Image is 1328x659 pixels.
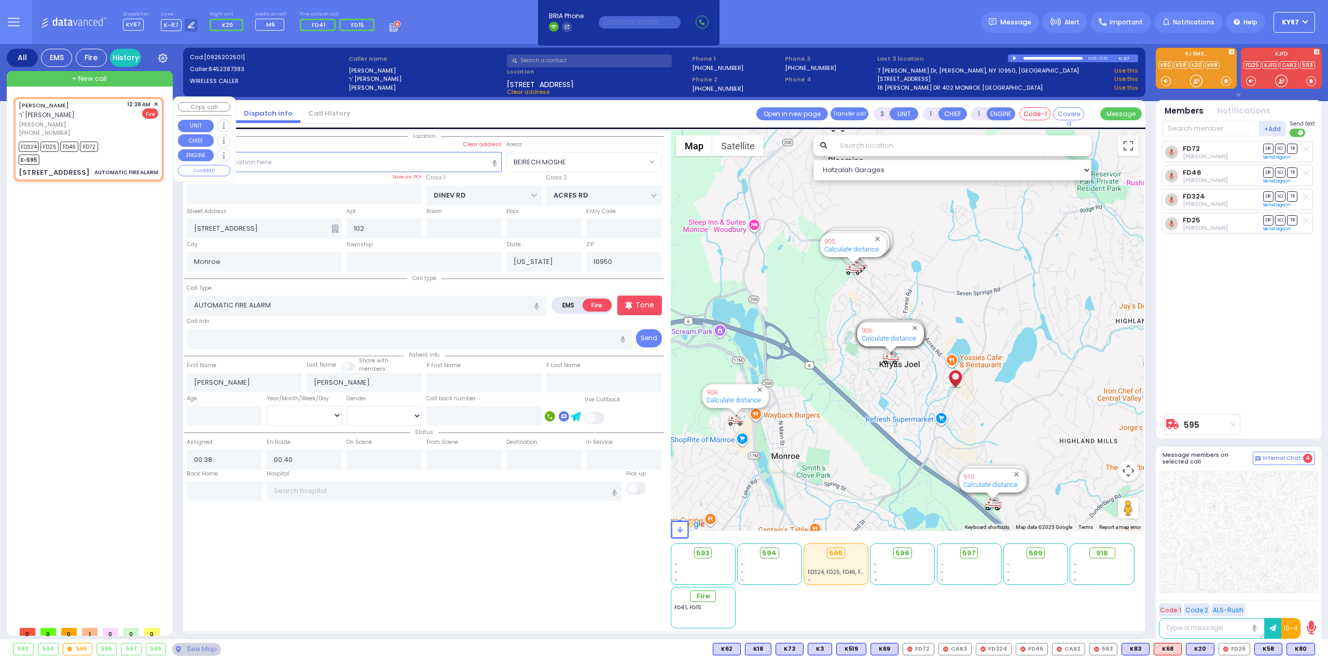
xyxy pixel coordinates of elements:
[755,385,765,395] button: Close
[1223,647,1228,652] img: red-radio-icon.svg
[1263,226,1291,232] a: Send again
[463,141,502,149] label: Clear address
[1096,548,1108,558] span: 918
[585,396,620,404] label: Use Callback
[1020,647,1026,652] img: red-radio-icon.svg
[1303,454,1312,463] span: 4
[1174,61,1188,69] a: K58
[599,16,681,29] input: (000)000-00000
[82,628,98,636] span: 1
[1217,105,1270,117] button: Notifications
[7,49,38,67] div: All
[882,352,898,364] div: 903
[1255,456,1261,461] img: comment-alt.png
[741,568,744,576] span: -
[877,66,1079,75] a: 7 [PERSON_NAME] Dr, [PERSON_NAME], NY 10950, [GEOGRAPHIC_DATA]
[349,83,504,92] label: [PERSON_NAME]
[546,361,580,370] label: P Last Name
[187,317,209,326] label: Call Info
[1007,576,1010,584] span: -
[626,470,646,478] label: Pick up
[833,135,1092,156] input: Search location
[713,643,741,655] div: BLS
[19,110,75,119] span: ר' [PERSON_NAME]
[507,67,688,76] label: Location
[190,65,345,74] label: Caller:
[673,517,708,531] img: Google
[1260,121,1286,136] button: +Add
[204,53,245,61] span: [0925202501]
[785,75,874,84] span: Phone 4
[190,53,345,62] label: Cad:
[962,548,976,558] span: 597
[692,85,743,92] label: [PHONE_NUMBER]
[178,120,214,132] button: UNIT
[938,643,972,655] div: CAR3
[824,245,879,253] a: Calculate distance
[1286,643,1315,655] div: BLS
[347,438,372,446] label: On Scene
[989,18,997,26] img: message.svg
[1184,604,1210,616] button: Code 2
[1263,154,1291,160] a: Send again
[848,261,864,274] div: 594
[636,329,662,347] button: Send
[404,351,445,359] span: Patient info
[351,21,364,29] span: FD15
[745,643,771,655] div: BLS
[940,560,944,568] span: -
[210,11,246,18] label: Night unit
[40,142,59,152] span: FD25
[980,647,986,652] img: red-radio-icon.svg
[943,647,948,652] img: red-radio-icon.svg
[827,548,846,559] div: 595
[1074,568,1131,576] div: -
[507,88,550,96] span: Clear address
[1290,128,1306,138] label: Turn off text
[1173,18,1214,27] span: Notifications
[1122,643,1150,655] div: K83
[426,361,461,370] label: P First Name
[985,498,1000,511] div: 910
[1118,498,1139,518] button: Drag Pegman onto the map to open Street View
[586,207,616,216] label: Entry Code
[61,628,77,636] span: 0
[187,284,212,292] label: Call Type
[1110,18,1143,27] span: Important
[161,11,198,18] label: Lines
[1000,17,1031,27] span: Message
[1019,107,1050,120] button: Code-1
[1254,643,1282,655] div: BLS
[407,274,441,282] span: Call type
[883,351,898,364] div: 904
[986,495,1002,508] div: 909
[1280,61,1299,69] a: CAR2
[762,548,777,558] span: 594
[1114,75,1138,83] a: Use this
[1183,216,1200,224] a: FD25
[808,568,870,576] span: FD324, FD25, FD46, FD72
[506,152,661,172] span: BEIRECH MOSHE
[1064,18,1080,27] span: Alert
[697,591,710,601] span: Fire
[674,568,677,576] span: -
[692,75,781,84] span: Phone 2
[187,470,218,478] label: Back Home
[546,174,567,182] label: Cross 2
[692,54,781,63] span: Phone 1
[507,79,574,88] span: [STREET_ADDRESS]
[963,481,1018,488] a: Calculate distance
[506,241,521,249] label: State
[209,65,244,73] span: 8452387383
[1205,61,1220,69] a: K68
[121,643,141,655] div: 597
[673,517,708,531] a: Open this area in Google Maps (opens a new window)
[910,323,920,333] button: Close
[1122,643,1150,655] div: BLS
[674,560,677,568] span: -
[938,107,967,120] button: CHIEF
[1263,202,1291,208] a: Send again
[874,560,877,568] span: -
[331,225,339,233] span: Other building occupants
[890,107,918,120] button: UNIT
